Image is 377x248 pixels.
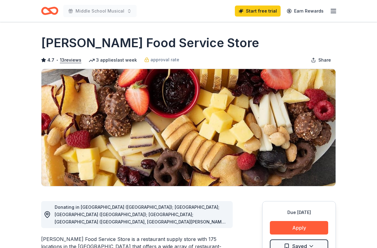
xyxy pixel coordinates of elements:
button: 13reviews [60,56,81,64]
span: Middle School Musical [76,7,124,15]
span: 4.7 [47,56,54,64]
button: Share [306,54,336,66]
button: Apply [270,221,328,235]
button: Middle School Musical [63,5,137,17]
div: Due [DATE] [270,209,328,216]
a: approval rate [144,56,179,63]
div: 3 applies last week [89,56,137,64]
span: approval rate [150,56,179,63]
img: Image for Gordon Food Service Store [41,69,336,186]
span: Share [318,56,331,64]
a: Home [41,4,58,18]
a: Start free trial [235,6,281,17]
h1: [PERSON_NAME] Food Service Store [41,34,259,52]
a: Earn Rewards [283,6,327,17]
span: • [56,58,58,63]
